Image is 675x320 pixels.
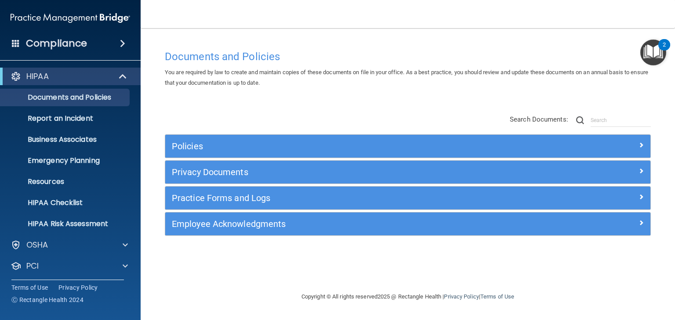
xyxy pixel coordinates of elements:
[11,261,128,271] a: PCI
[172,141,523,151] h5: Policies
[510,115,568,123] span: Search Documents:
[6,198,126,207] p: HIPAA Checklist
[165,69,648,86] span: You are required by law to create and maintain copies of these documents on file in your office. ...
[26,261,39,271] p: PCI
[172,193,523,203] h5: Practice Forms and Logs
[480,293,514,300] a: Terms of Use
[172,191,644,205] a: Practice Forms and Logs
[11,295,83,304] span: Ⓒ Rectangle Health 2024
[26,240,48,250] p: OSHA
[11,240,128,250] a: OSHA
[523,263,664,298] iframe: Drift Widget Chat Controller
[11,283,48,292] a: Terms of Use
[591,114,651,127] input: Search
[444,293,479,300] a: Privacy Policy
[6,156,126,165] p: Emergency Planning
[6,93,126,102] p: Documents and Policies
[663,45,666,56] div: 2
[26,71,49,82] p: HIPAA
[6,177,126,186] p: Resources
[172,219,523,229] h5: Employee Acknowledgments
[11,9,130,27] img: PMB logo
[6,219,126,228] p: HIPAA Risk Assessment
[172,217,644,231] a: Employee Acknowledgments
[6,114,126,123] p: Report an Incident
[576,116,584,124] img: ic-search.3b580494.png
[11,71,127,82] a: HIPAA
[26,37,87,50] h4: Compliance
[172,165,644,179] a: Privacy Documents
[6,135,126,144] p: Business Associates
[58,283,98,292] a: Privacy Policy
[165,51,651,62] h4: Documents and Policies
[247,283,568,311] div: Copyright © All rights reserved 2025 @ Rectangle Health | |
[172,139,644,153] a: Policies
[640,40,666,65] button: Open Resource Center, 2 new notifications
[172,167,523,177] h5: Privacy Documents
